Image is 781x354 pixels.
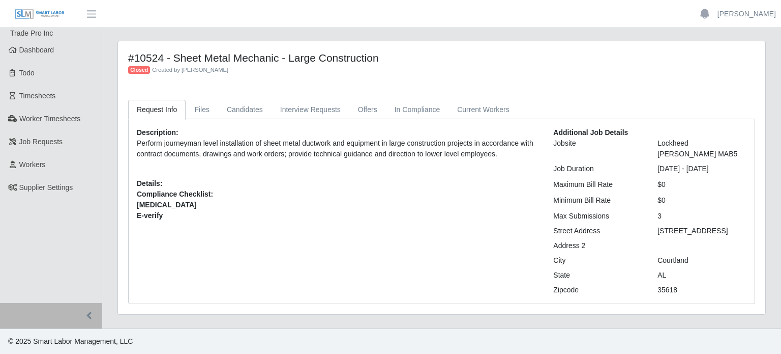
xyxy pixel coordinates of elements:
a: [PERSON_NAME] [717,9,776,19]
div: Address 2 [546,240,650,251]
div: Job Duration [546,164,650,174]
b: Details: [137,179,163,187]
div: Jobsite [546,138,650,159]
a: Files [186,100,218,120]
span: Supplier Settings [19,183,73,192]
a: In Compliance [386,100,449,120]
div: 3 [650,211,754,222]
span: Worker Timesheets [19,115,80,123]
div: Maximum Bill Rate [546,179,650,190]
div: $0 [650,195,754,206]
span: Workers [19,160,46,169]
div: $0 [650,179,754,190]
div: Max Submissions [546,211,650,222]
b: Additional Job Details [553,128,628,137]
b: Description: [137,128,178,137]
div: City [546,255,650,266]
a: Interview Requests [272,100,349,120]
div: Lockheed [PERSON_NAME] MAB5 [650,138,754,159]
a: Current Workers [448,100,518,120]
h4: #10524 - Sheet Metal Mechanic - Large Construction [128,51,594,64]
span: Job Requests [19,138,63,146]
div: 35618 [650,285,754,295]
div: State [546,270,650,281]
a: Request Info [128,100,186,120]
a: Offers [349,100,386,120]
div: Street Address [546,226,650,236]
p: Perform journeyman level installation of sheet metal ductwork and equipment in large construction... [137,138,538,159]
span: Todo [19,69,35,77]
span: Created by [PERSON_NAME] [152,67,228,73]
b: Compliance Checklist: [137,190,213,198]
div: [DATE] - [DATE] [650,164,754,174]
div: Minimum Bill Rate [546,195,650,206]
div: [STREET_ADDRESS] [650,226,754,236]
span: [MEDICAL_DATA] [137,200,538,210]
a: Candidates [218,100,272,120]
img: SLM Logo [14,9,65,20]
span: © 2025 Smart Labor Management, LLC [8,337,133,345]
span: Dashboard [19,46,54,54]
span: Timesheets [19,92,56,100]
div: AL [650,270,754,281]
div: Courtland [650,255,754,266]
span: Closed [128,66,150,74]
span: E-verify [137,210,538,221]
div: Zipcode [546,285,650,295]
span: Trade Pro Inc [10,29,53,37]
